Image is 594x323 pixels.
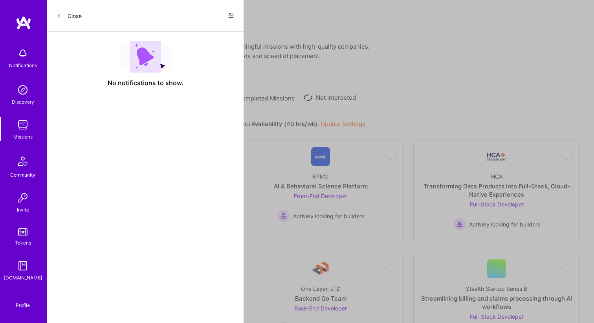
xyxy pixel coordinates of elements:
img: empty [119,41,171,73]
div: Invite [17,206,29,214]
img: bell [15,46,31,61]
img: tokens [18,228,27,235]
div: Profile [16,301,30,308]
img: logo [16,16,31,30]
div: Discovery [12,98,34,106]
button: Close [57,9,82,22]
div: Notifications [9,61,37,69]
img: discovery [15,82,31,98]
img: teamwork [15,117,31,133]
img: Community [13,152,32,171]
a: Profile [13,293,33,308]
div: Missions [13,133,33,141]
div: [DOMAIN_NAME] [4,274,42,282]
img: Invite [15,190,31,206]
span: No notifications to show. [108,79,183,87]
div: Tokens [15,239,31,247]
img: guide book [15,258,31,274]
div: Community [10,171,35,179]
